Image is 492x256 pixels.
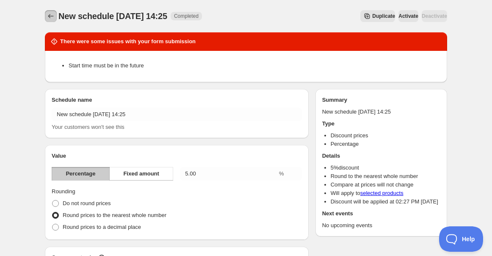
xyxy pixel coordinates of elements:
[52,96,302,104] h2: Schedule name
[322,152,440,160] h2: Details
[123,170,159,178] span: Fixed amount
[322,120,440,128] h2: Type
[69,61,440,70] li: Start time must be in the future
[63,224,141,230] span: Round prices to a decimal place
[439,226,484,252] iframe: Toggle Customer Support
[331,172,440,181] li: Round to the nearest whole number
[331,131,440,140] li: Discount prices
[322,108,440,116] p: New schedule [DATE] 14:25
[372,13,395,19] span: Duplicate
[60,37,196,46] h2: There were some issues with your form submission
[360,190,404,196] a: selected products
[322,96,440,104] h2: Summary
[63,212,166,218] span: Round prices to the nearest whole number
[63,200,111,206] span: Do not round prices
[322,209,440,218] h2: Next events
[66,170,95,178] span: Percentage
[360,10,395,22] button: Secondary action label
[52,167,110,181] button: Percentage
[174,13,199,19] span: Completed
[398,10,418,22] button: Activate
[52,124,124,130] span: Your customers won't see this
[52,152,302,160] h2: Value
[331,189,440,198] li: Will apply to
[52,188,75,195] span: Rounding
[331,140,440,148] li: Percentage
[398,13,418,19] span: Activate
[279,170,284,177] span: %
[331,181,440,189] li: Compare at prices will not change
[322,221,440,230] p: No upcoming events
[109,167,173,181] button: Fixed amount
[58,11,167,21] span: New schedule [DATE] 14:25
[331,164,440,172] li: 5 % discount
[45,10,57,22] button: Schedules
[331,198,440,206] li: Discount will be applied at 02:27 PM [DATE]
